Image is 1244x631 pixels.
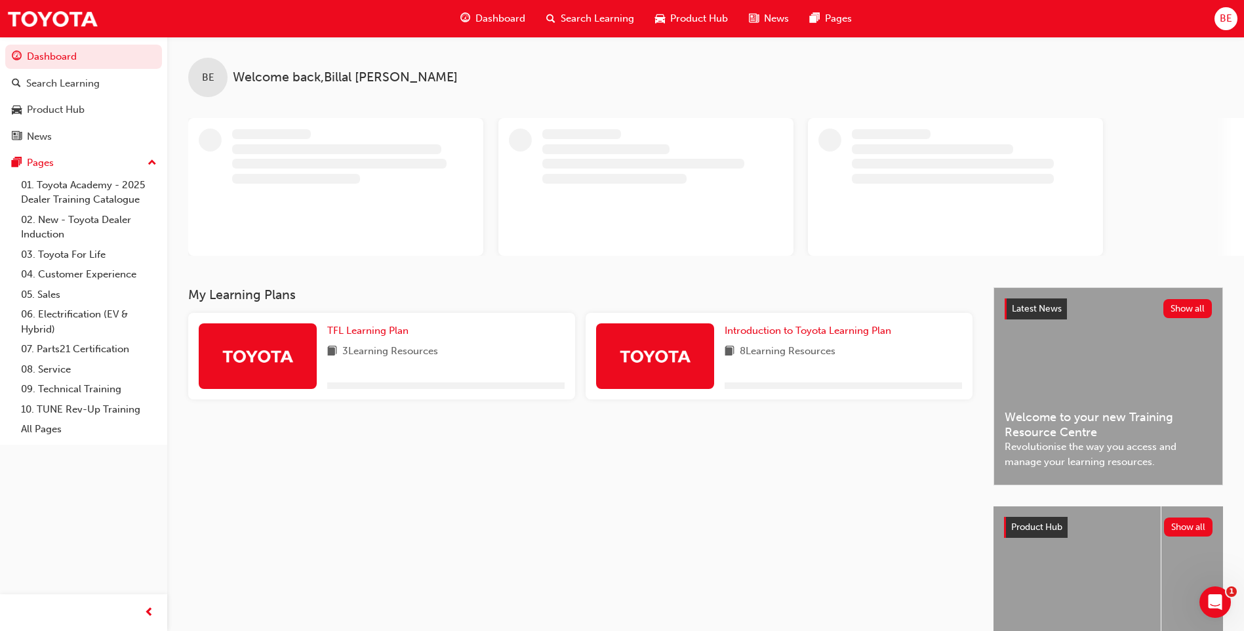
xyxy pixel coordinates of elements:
[5,151,162,175] button: Pages
[764,11,789,26] span: News
[1220,11,1232,26] span: BE
[144,605,154,621] span: prev-icon
[16,399,162,420] a: 10. TUNE Rev-Up Training
[5,42,162,151] button: DashboardSearch LearningProduct HubNews
[327,325,409,336] span: TFL Learning Plan
[188,287,973,302] h3: My Learning Plans
[7,4,98,33] img: Trak
[148,155,157,172] span: up-icon
[16,304,162,339] a: 06. Electrification (EV & Hybrid)
[222,344,294,367] img: Trak
[670,11,728,26] span: Product Hub
[1004,517,1213,538] a: Product HubShow all
[26,76,100,91] div: Search Learning
[1012,303,1062,314] span: Latest News
[475,11,525,26] span: Dashboard
[16,245,162,265] a: 03. Toyota For Life
[16,264,162,285] a: 04. Customer Experience
[1005,298,1212,319] a: Latest NewsShow all
[5,98,162,122] a: Product Hub
[16,339,162,359] a: 07. Parts21 Certification
[725,325,891,336] span: Introduction to Toyota Learning Plan
[16,285,162,305] a: 05. Sales
[825,11,852,26] span: Pages
[810,10,820,27] span: pages-icon
[725,344,734,360] span: book-icon
[1199,586,1231,618] iframe: Intercom live chat
[202,70,214,85] span: BE
[12,157,22,169] span: pages-icon
[1011,521,1062,533] span: Product Hub
[12,51,22,63] span: guage-icon
[327,344,337,360] span: book-icon
[561,11,634,26] span: Search Learning
[1005,410,1212,439] span: Welcome to your new Training Resource Centre
[16,419,162,439] a: All Pages
[1226,586,1237,597] span: 1
[619,344,691,367] img: Trak
[327,323,414,338] a: TFL Learning Plan
[536,5,645,32] a: search-iconSearch Learning
[1214,7,1237,30] button: BE
[1163,299,1213,318] button: Show all
[5,45,162,69] a: Dashboard
[16,175,162,210] a: 01. Toyota Academy - 2025 Dealer Training Catalogue
[16,379,162,399] a: 09. Technical Training
[725,323,896,338] a: Introduction to Toyota Learning Plan
[27,129,52,144] div: News
[27,102,85,117] div: Product Hub
[27,155,54,171] div: Pages
[740,344,835,360] span: 8 Learning Resources
[1005,439,1212,469] span: Revolutionise the way you access and manage your learning resources.
[799,5,862,32] a: pages-iconPages
[655,10,665,27] span: car-icon
[749,10,759,27] span: news-icon
[993,287,1223,485] a: Latest NewsShow allWelcome to your new Training Resource CentreRevolutionise the way you access a...
[5,71,162,96] a: Search Learning
[645,5,738,32] a: car-iconProduct Hub
[342,344,438,360] span: 3 Learning Resources
[5,125,162,149] a: News
[1164,518,1213,537] button: Show all
[738,5,799,32] a: news-iconNews
[12,131,22,143] span: news-icon
[16,210,162,245] a: 02. New - Toyota Dealer Induction
[460,10,470,27] span: guage-icon
[12,104,22,116] span: car-icon
[546,10,555,27] span: search-icon
[16,359,162,380] a: 08. Service
[233,70,458,85] span: Welcome back , Billal [PERSON_NAME]
[12,78,21,90] span: search-icon
[450,5,536,32] a: guage-iconDashboard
